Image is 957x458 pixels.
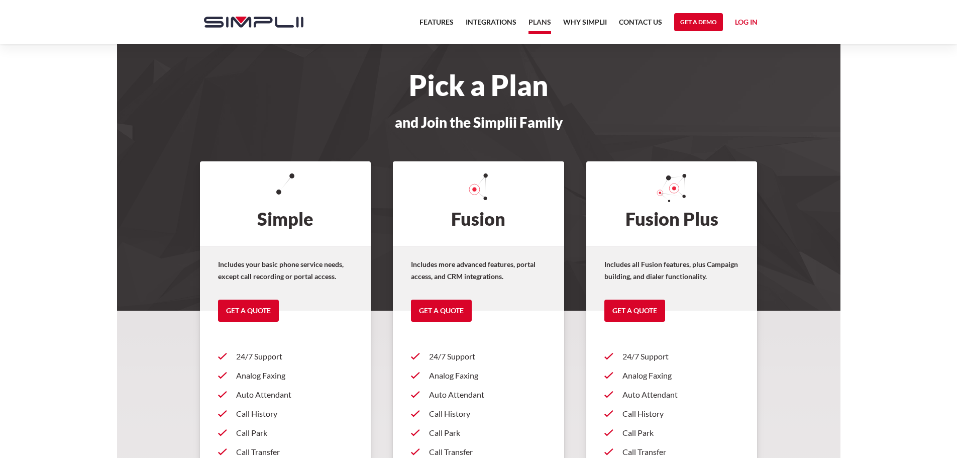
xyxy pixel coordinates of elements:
a: Call History [604,404,739,423]
p: Call History [622,408,739,420]
p: Call History [236,408,353,420]
a: Integrations [466,16,516,34]
a: Plans [528,16,551,34]
a: Auto Attendant [604,385,739,404]
a: Features [419,16,454,34]
a: Auto Attendant [411,385,546,404]
p: Call Park [622,427,739,439]
a: Get a Quote [218,300,279,322]
h2: Fusion Plus [586,161,758,246]
p: Analog Faxing [429,370,546,382]
h1: Pick a Plan [194,74,764,97]
a: Get a Quote [604,300,665,322]
a: 24/7 Support [411,347,546,366]
a: 24/7 Support [218,347,353,366]
a: Call History [218,404,353,423]
p: Call Park [429,427,546,439]
h3: and Join the Simplii Family [194,115,764,130]
h2: Fusion [393,161,564,246]
p: 24/7 Support [429,350,546,362]
p: Call Transfer [429,446,546,458]
p: Call Park [236,427,353,439]
a: Get a Quote [411,300,472,322]
a: Why Simplii [563,16,607,34]
a: Call Park [604,423,739,442]
p: Call Transfer [236,446,353,458]
p: Auto Attendant [429,389,546,401]
p: Includes your basic phone service needs, except call recording or portal access. [218,258,353,283]
p: Analog Faxing [236,370,353,382]
a: Auto Attendant [218,385,353,404]
strong: Includes all Fusion features, plus Campaign building, and dialer functionality. [604,260,738,281]
h2: Simple [200,161,371,246]
a: 24/7 Support [604,347,739,366]
a: Analog Faxing [218,366,353,385]
strong: Includes more advanced features, portal access, and CRM integrations. [411,260,536,281]
p: Call Transfer [622,446,739,458]
p: Analog Faxing [622,370,739,382]
a: Analog Faxing [411,366,546,385]
a: Call Park [411,423,546,442]
p: Auto Attendant [622,389,739,401]
a: Analog Faxing [604,366,739,385]
a: Get a Demo [674,13,723,31]
a: Log in [735,16,758,31]
a: Call History [411,404,546,423]
p: 24/7 Support [236,350,353,362]
a: Contact US [619,16,662,34]
p: 24/7 Support [622,350,739,362]
img: Simplii [204,17,303,28]
p: Auto Attendant [236,389,353,401]
a: Call Park [218,423,353,442]
p: Call History [429,408,546,420]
